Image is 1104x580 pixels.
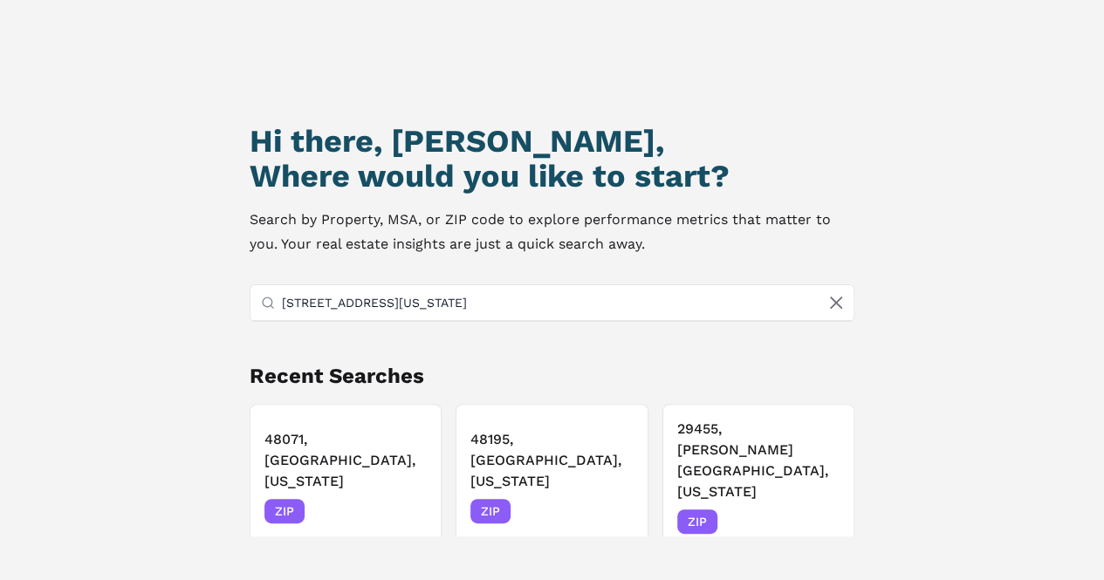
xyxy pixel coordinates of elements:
input: Search by MSA, ZIP, Property Name, or Address [282,285,844,320]
span: ZIP [470,499,511,523]
button: Remove 29455, Johns Island, South Carolina29455, [PERSON_NAME][GEOGRAPHIC_DATA], [US_STATE]ZIP[DATE] [662,404,855,549]
button: Remove 48195, Southgate, Michigan48195, [GEOGRAPHIC_DATA], [US_STATE]ZIP[DATE] [456,404,648,549]
button: Remove 48071, Madison Heights, Michigan48071, [GEOGRAPHIC_DATA], [US_STATE]ZIP[DATE] [250,404,442,549]
span: [DATE] [800,513,840,530]
p: Search by Property, MSA, or ZIP code to explore performance metrics that matter to you. Your real... [250,208,855,256]
h2: Where would you like to start? [250,159,855,194]
h2: Recent Searches [250,362,855,390]
span: [DATE] [594,502,634,520]
span: ZIP [677,509,717,534]
span: [DATE] [387,502,427,520]
h3: 29455, [PERSON_NAME][GEOGRAPHIC_DATA], [US_STATE] [677,419,840,502]
h1: Hi there, [PERSON_NAME], [250,124,855,159]
h3: 48071, [GEOGRAPHIC_DATA], [US_STATE] [264,429,428,492]
h3: 48195, [GEOGRAPHIC_DATA], [US_STATE] [470,429,634,492]
span: ZIP [264,499,305,523]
